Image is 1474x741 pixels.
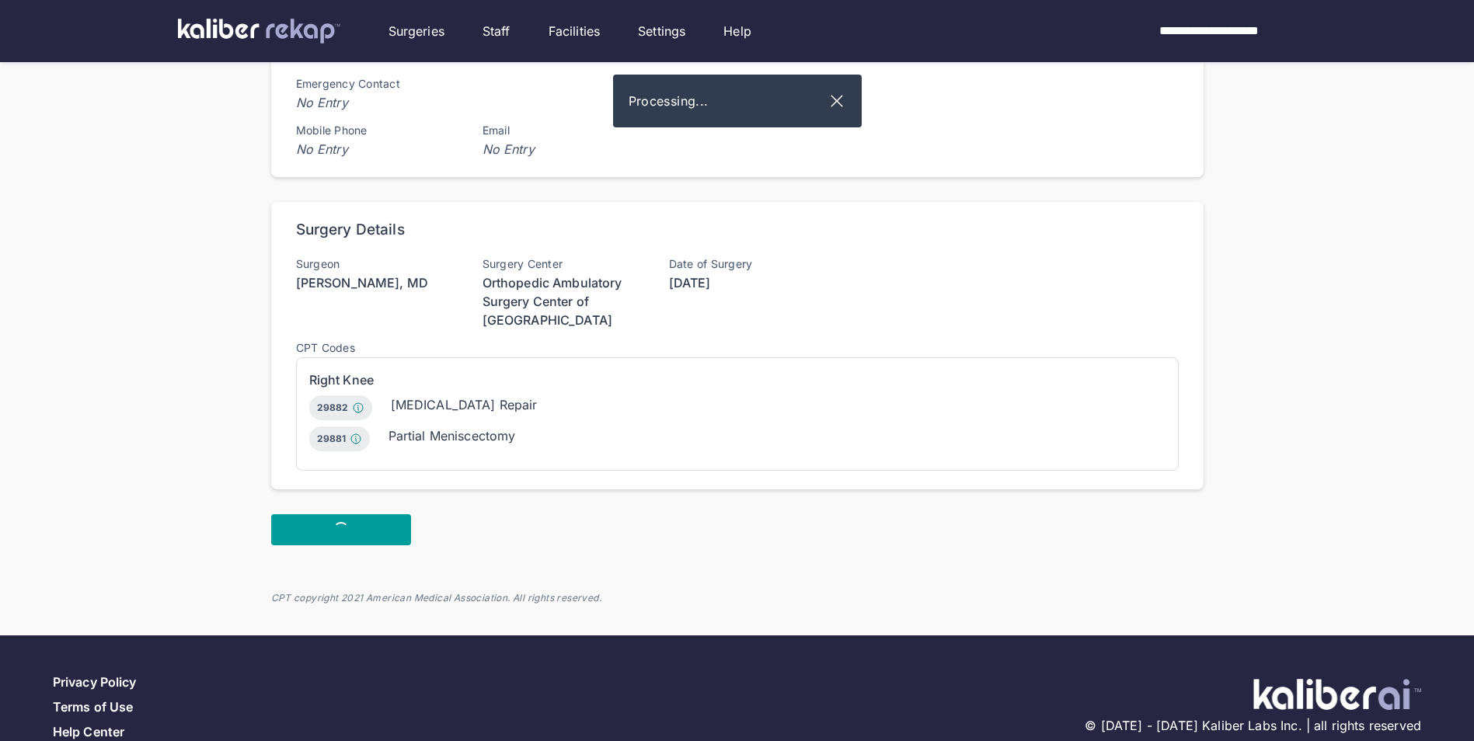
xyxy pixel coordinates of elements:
div: 29882 [309,395,372,420]
img: Info.77c6ff0b.svg [352,402,364,414]
img: Info.77c6ff0b.svg [350,433,362,445]
div: 29881 [309,426,370,451]
div: CPT copyright 2021 American Medical Association. All rights reserved. [271,592,1204,604]
span: © [DATE] - [DATE] Kaliber Labs Inc. | all rights reserved [1085,716,1421,735]
div: Partial Meniscectomy [389,426,516,445]
span: No Entry [296,140,451,158]
a: Surgeries [389,22,444,40]
div: Surgeon [296,258,451,270]
div: Orthopedic Ambulatory Surgery Center of [GEOGRAPHIC_DATA] [483,273,638,329]
div: Right Knee [309,370,1166,389]
div: [PERSON_NAME], MD [296,273,451,292]
img: ATj1MI71T5jDAAAAAElFTkSuQmCC [1253,679,1421,710]
div: CPT Codes [296,342,1179,354]
a: Help [723,22,751,40]
a: Help Center [53,724,124,739]
div: Surgery Details [296,221,405,239]
a: Staff [483,22,510,40]
a: Terms of Use [53,699,133,715]
div: Date of Surgery [669,258,824,270]
div: [MEDICAL_DATA] Repair [391,395,538,414]
a: Facilities [549,22,601,40]
div: Surgery Center [483,258,638,270]
a: Privacy Policy [53,674,136,690]
span: No Entry [296,93,451,112]
img: kaliber labs logo [178,19,340,43]
div: Mobile Phone [296,124,451,137]
span: No Entry [483,140,638,158]
span: Processing... [629,92,828,110]
div: [DATE] [669,273,824,292]
div: Emergency Contact [296,78,451,90]
div: Email [483,124,638,137]
a: Settings [638,22,685,40]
